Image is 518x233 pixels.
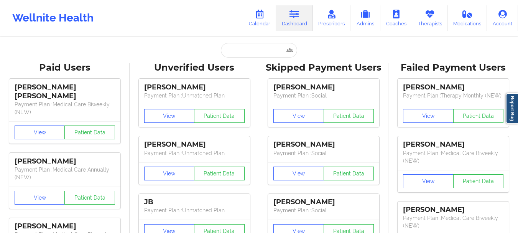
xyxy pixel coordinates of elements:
button: View [273,167,324,180]
div: [PERSON_NAME] [15,222,115,231]
button: View [273,109,324,123]
p: Payment Plan : Medical Care Biweekly (NEW) [403,214,503,230]
a: Coaches [380,5,412,31]
div: [PERSON_NAME] [15,157,115,166]
div: [PERSON_NAME] [144,83,245,92]
div: JB [144,198,245,207]
a: Dashboard [276,5,313,31]
div: Unverified Users [135,62,254,74]
button: View [144,109,195,123]
a: Admins [350,5,380,31]
a: Prescribers [313,5,351,31]
div: [PERSON_NAME] [273,198,374,207]
p: Payment Plan : Medical Care Biweekly (NEW) [403,149,503,165]
p: Payment Plan : Medical Care Biweekly (NEW) [15,101,115,116]
p: Payment Plan : Unmatched Plan [144,92,245,99]
div: Skipped Payment Users [265,62,383,74]
p: Payment Plan : Unmatched Plan [144,149,245,157]
button: Patient Data [453,174,504,188]
p: Payment Plan : Social [273,149,374,157]
button: View [403,174,454,188]
button: Patient Data [324,109,374,123]
p: Payment Plan : Social [273,92,374,99]
a: Report Bug [506,93,518,124]
button: Patient Data [324,167,374,180]
a: Medications [448,5,487,31]
div: [PERSON_NAME] [403,205,503,214]
button: View [144,167,195,180]
button: Patient Data [453,109,504,123]
button: View [15,191,65,205]
button: Patient Data [194,109,245,123]
p: Payment Plan : Therapy Monthly (NEW) [403,92,503,99]
div: [PERSON_NAME] [144,140,245,149]
div: [PERSON_NAME] [PERSON_NAME] [15,83,115,101]
p: Payment Plan : Unmatched Plan [144,207,245,214]
a: Account [487,5,518,31]
div: [PERSON_NAME] [273,83,374,92]
div: [PERSON_NAME] [273,140,374,149]
button: View [15,126,65,139]
button: Patient Data [64,126,115,139]
div: Paid Users [5,62,124,74]
button: Patient Data [194,167,245,180]
div: Failed Payment Users [394,62,513,74]
p: Payment Plan : Medical Care Annually (NEW) [15,166,115,181]
p: Payment Plan : Social [273,207,374,214]
button: View [403,109,454,123]
a: Therapists [412,5,448,31]
button: Patient Data [64,191,115,205]
div: [PERSON_NAME] [403,140,503,149]
a: Calendar [243,5,276,31]
div: [PERSON_NAME] [403,83,503,92]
